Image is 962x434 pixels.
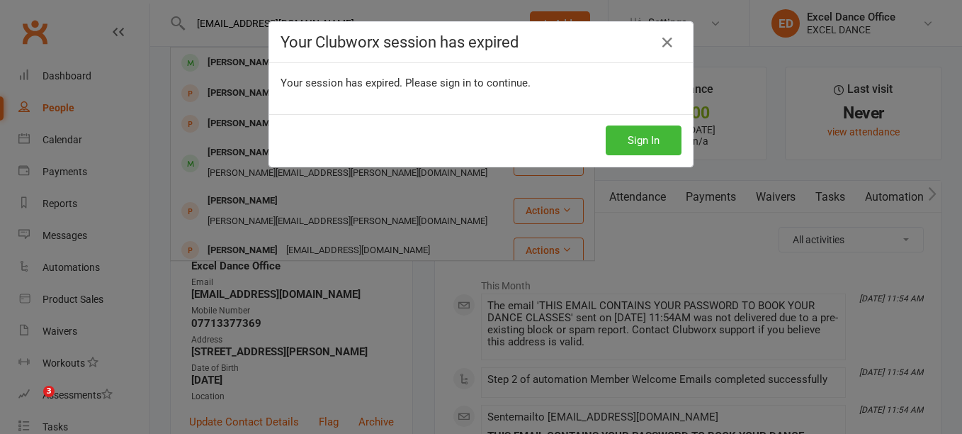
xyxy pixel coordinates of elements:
span: Your session has expired. Please sign in to continue. [281,77,531,89]
iframe: Intercom live chat [14,386,48,420]
a: Close [656,31,679,54]
span: 3 [43,386,55,397]
button: Sign In [606,126,681,155]
h4: Your Clubworx session has expired [281,33,681,51]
